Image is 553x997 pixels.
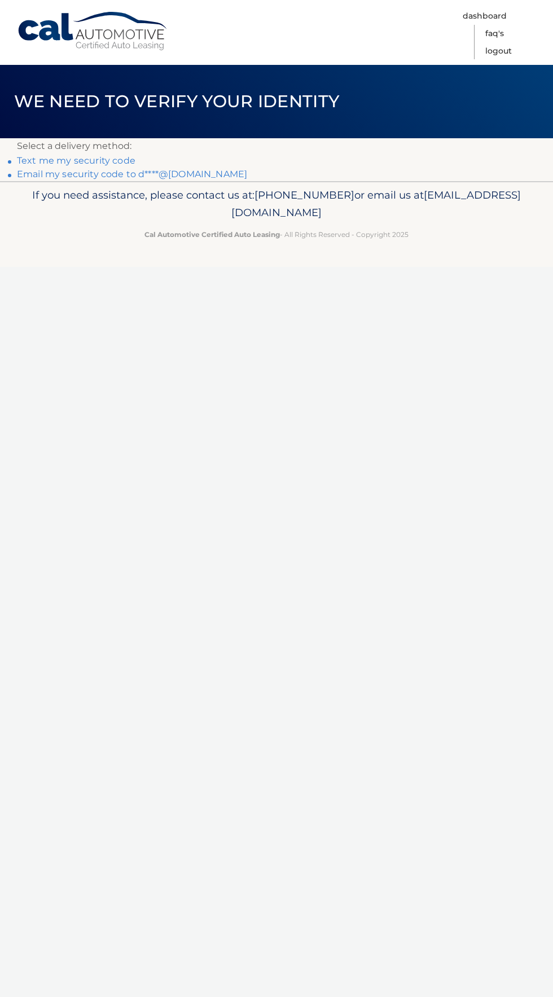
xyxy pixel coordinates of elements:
span: [PHONE_NUMBER] [254,188,354,201]
p: If you need assistance, please contact us at: or email us at [17,186,536,222]
a: FAQ's [485,25,504,42]
a: Email my security code to d****@[DOMAIN_NAME] [17,169,247,179]
a: Logout [485,42,512,60]
a: Text me my security code [17,155,135,166]
p: - All Rights Reserved - Copyright 2025 [17,229,536,240]
a: Cal Automotive [17,11,169,51]
a: Dashboard [463,7,507,25]
strong: Cal Automotive Certified Auto Leasing [144,230,280,239]
p: Select a delivery method: [17,138,536,154]
span: We need to verify your identity [14,91,340,112]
